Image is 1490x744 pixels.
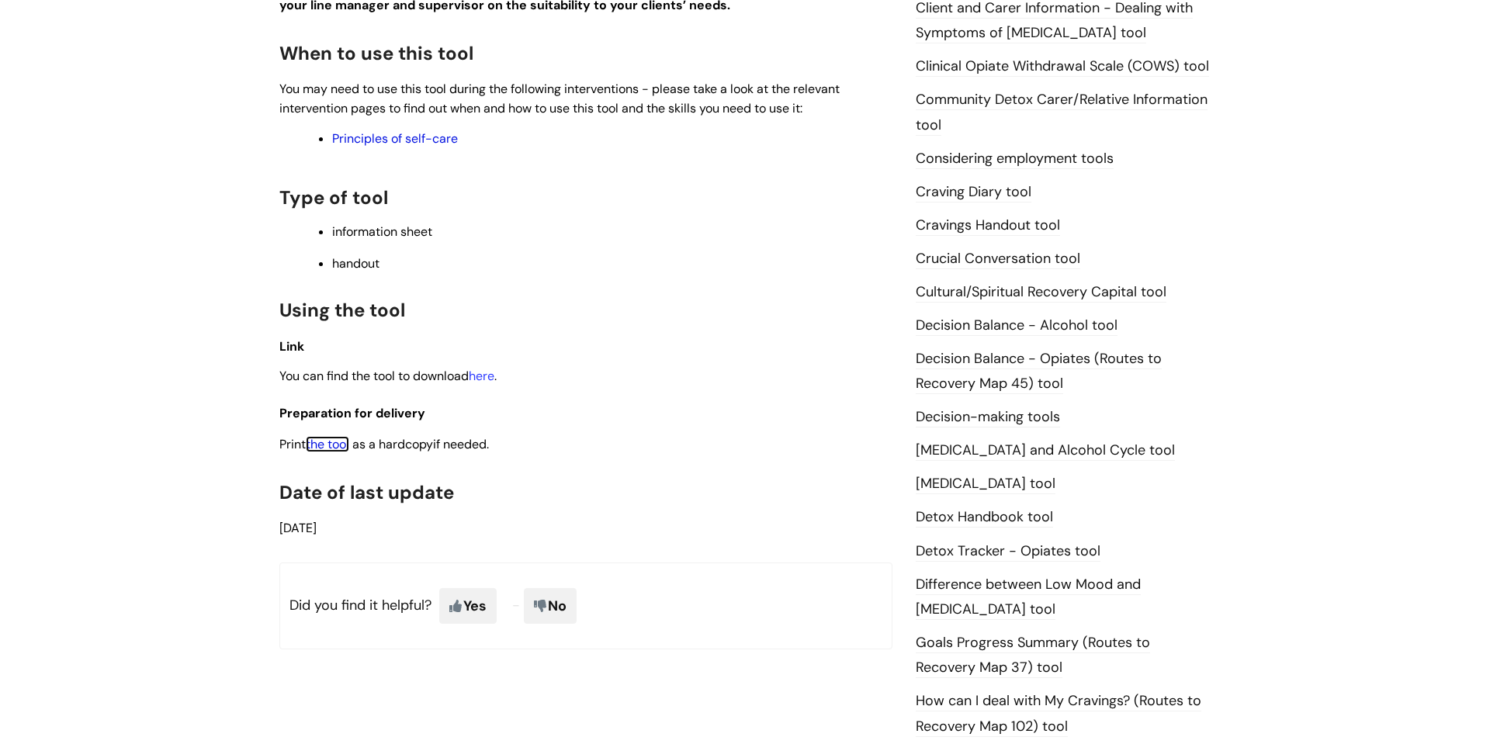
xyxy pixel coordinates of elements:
[916,507,1053,528] a: Detox Handbook tool
[279,298,405,322] span: Using the tool
[916,542,1100,562] a: Detox Tracker - Opiates tool
[352,436,433,452] span: as a hardcopy
[469,368,494,384] a: here
[279,338,304,355] span: Link
[279,405,425,421] span: Preparation for delivery
[433,436,489,452] span: if needed.
[306,436,349,452] a: the tool
[916,691,1201,736] a: How can I deal with My Cravings? (Routes to Recovery Map 102) tool
[916,216,1060,236] a: Cravings Handout tool
[524,588,577,624] span: No
[279,480,454,504] span: Date of last update
[439,588,497,624] span: Yes
[916,349,1162,394] a: Decision Balance - Opiates (Routes to Recovery Map 45) tool
[916,182,1031,202] a: Craving Diary tool
[279,368,497,384] span: You can find the tool to download .
[279,185,388,209] span: Type of tool
[279,520,317,536] span: [DATE]
[332,130,458,147] a: Principles of self-care
[279,562,892,649] p: Did you find it helpful?
[916,633,1150,678] a: Goals Progress Summary (Routes to Recovery Map 37) tool
[916,575,1141,620] a: Difference between Low Mood and [MEDICAL_DATA] tool
[332,223,432,240] span: information sheet
[916,407,1060,427] a: Decision-making tools
[916,282,1166,303] a: Cultural/Spiritual Recovery Capital tool
[916,90,1208,135] a: Community Detox Carer/Relative Information tool
[916,441,1175,461] a: [MEDICAL_DATA] and Alcohol Cycle tool
[279,41,473,65] span: When to use this tool
[279,81,840,116] span: You may need to use this tool during the following interventions - please take a look at the rele...
[916,316,1117,336] a: Decision Balance - Alcohol tool
[916,249,1080,269] a: Crucial Conversation tool
[332,255,379,272] span: handout
[916,474,1055,494] a: [MEDICAL_DATA] tool
[916,57,1209,77] a: Clinical Opiate Withdrawal Scale (COWS) tool
[916,149,1114,169] a: Considering employment tools
[279,436,492,452] span: Print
